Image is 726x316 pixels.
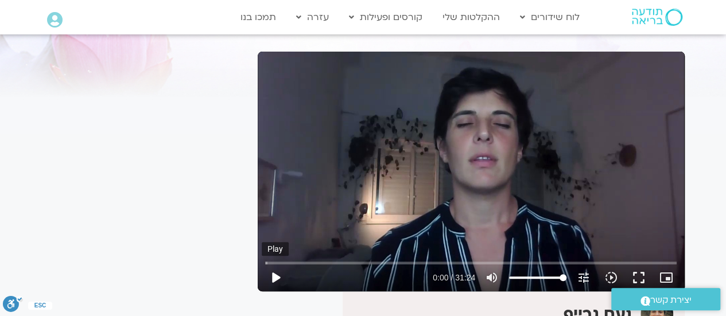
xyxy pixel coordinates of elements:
span: יצירת קשר [650,292,692,308]
a: ההקלטות שלי [437,6,506,28]
a: יצירת קשר [611,288,720,310]
a: עזרה [290,6,335,28]
img: תודעה בריאה [632,9,682,26]
a: תמכו בנו [235,6,282,28]
a: לוח שידורים [514,6,585,28]
a: קורסים ופעילות [343,6,428,28]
